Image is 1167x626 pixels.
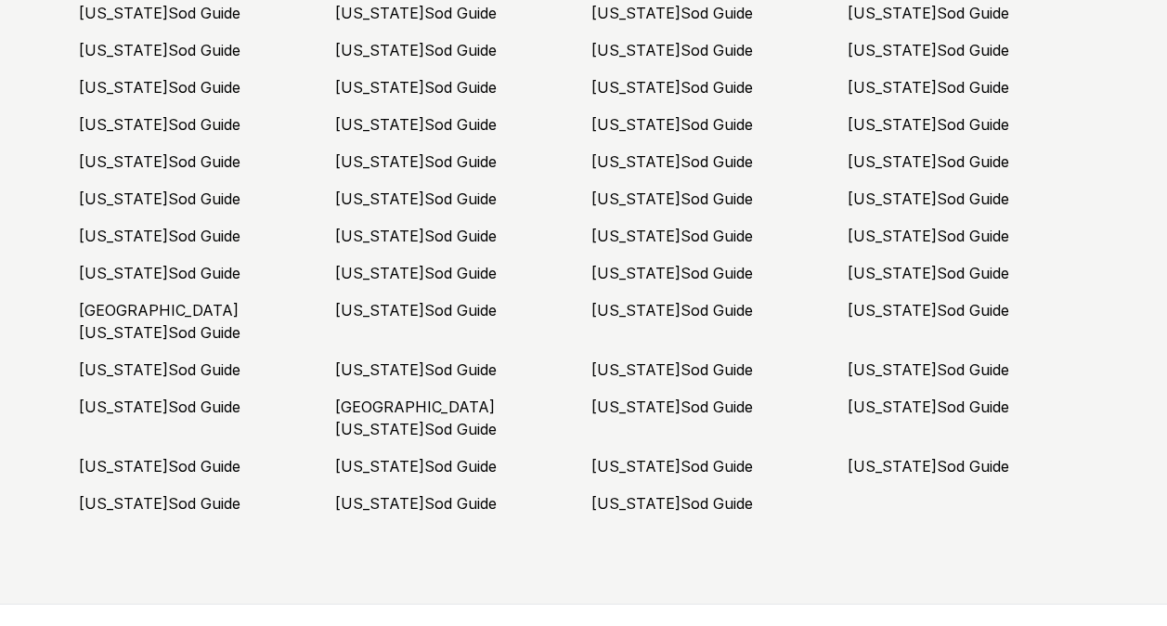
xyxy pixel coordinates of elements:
a: [US_STATE]Sod Guide [848,41,1009,59]
a: [US_STATE]Sod Guide [79,115,240,134]
a: [US_STATE]Sod Guide [335,264,497,282]
a: [US_STATE]Sod Guide [79,227,240,245]
a: [US_STATE]Sod Guide [79,264,240,282]
a: [US_STATE]Sod Guide [591,360,753,379]
a: [US_STATE]Sod Guide [335,152,497,171]
a: [US_STATE]Sod Guide [79,4,240,22]
a: [US_STATE]Sod Guide [335,227,497,245]
a: [US_STATE]Sod Guide [591,494,753,513]
a: [US_STATE]Sod Guide [79,152,240,171]
a: [US_STATE]Sod Guide [848,189,1009,208]
a: [US_STATE]Sod Guide [848,78,1009,97]
a: [US_STATE]Sod Guide [848,301,1009,320]
a: [US_STATE]Sod Guide [335,115,497,134]
a: [US_STATE]Sod Guide [848,457,1009,476]
a: [US_STATE]Sod Guide [591,4,753,22]
a: [US_STATE]Sod Guide [591,152,753,171]
a: [US_STATE]Sod Guide [79,78,240,97]
a: [US_STATE]Sod Guide [79,457,240,476]
a: [US_STATE]Sod Guide [335,189,497,208]
a: [US_STATE]Sod Guide [335,4,497,22]
a: [US_STATE]Sod Guide [591,398,753,416]
a: [US_STATE]Sod Guide [591,457,753,476]
a: [US_STATE]Sod Guide [848,115,1009,134]
a: [US_STATE]Sod Guide [848,227,1009,245]
a: [US_STATE]Sod Guide [79,494,240,513]
a: [US_STATE]Sod Guide [848,360,1009,379]
a: [US_STATE]Sod Guide [591,115,753,134]
a: [US_STATE]Sod Guide [848,152,1009,171]
a: [GEOGRAPHIC_DATA][US_STATE]Sod Guide [79,301,240,342]
a: [US_STATE]Sod Guide [335,301,497,320]
a: [US_STATE]Sod Guide [591,189,753,208]
a: [GEOGRAPHIC_DATA][US_STATE]Sod Guide [335,398,497,438]
a: [US_STATE]Sod Guide [591,41,753,59]
a: [US_STATE]Sod Guide [848,264,1009,282]
a: [US_STATE]Sod Guide [335,78,497,97]
a: [US_STATE]Sod Guide [79,189,240,208]
a: [US_STATE]Sod Guide [848,398,1009,416]
a: [US_STATE]Sod Guide [79,398,240,416]
a: [US_STATE]Sod Guide [591,227,753,245]
a: [US_STATE]Sod Guide [79,41,240,59]
a: [US_STATE]Sod Guide [335,457,497,476]
a: [US_STATE]Sod Guide [591,301,753,320]
a: [US_STATE]Sod Guide [591,264,753,282]
a: [US_STATE]Sod Guide [335,494,497,513]
a: [US_STATE]Sod Guide [591,78,753,97]
a: [US_STATE]Sod Guide [335,360,497,379]
a: [US_STATE]Sod Guide [335,41,497,59]
a: [US_STATE]Sod Guide [79,360,240,379]
a: [US_STATE]Sod Guide [848,4,1009,22]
